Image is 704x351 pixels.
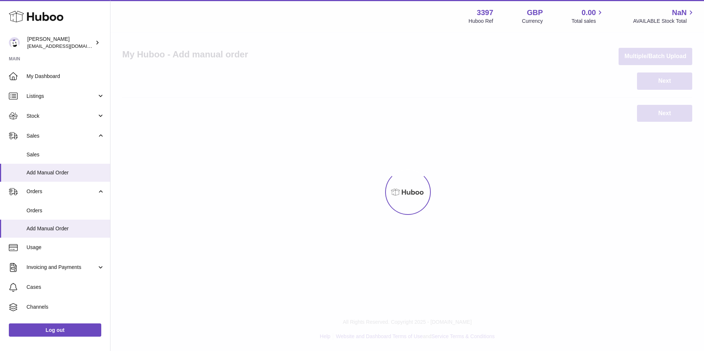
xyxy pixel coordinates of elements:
[27,151,105,158] span: Sales
[27,244,105,251] span: Usage
[27,132,97,139] span: Sales
[477,8,493,18] strong: 3397
[27,284,105,291] span: Cases
[27,36,94,50] div: [PERSON_NAME]
[27,225,105,232] span: Add Manual Order
[27,207,105,214] span: Orders
[9,37,20,48] img: sales@canchema.com
[27,304,105,311] span: Channels
[27,264,97,271] span: Invoicing and Payments
[527,8,543,18] strong: GBP
[9,323,101,337] a: Log out
[522,18,543,25] div: Currency
[27,73,105,80] span: My Dashboard
[27,188,97,195] span: Orders
[27,113,97,120] span: Stock
[469,18,493,25] div: Huboo Ref
[633,18,695,25] span: AVAILABLE Stock Total
[27,93,97,100] span: Listings
[27,169,105,176] span: Add Manual Order
[672,8,687,18] span: NaN
[27,43,108,49] span: [EMAIL_ADDRESS][DOMAIN_NAME]
[582,8,596,18] span: 0.00
[633,8,695,25] a: NaN AVAILABLE Stock Total
[571,8,604,25] a: 0.00 Total sales
[571,18,604,25] span: Total sales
